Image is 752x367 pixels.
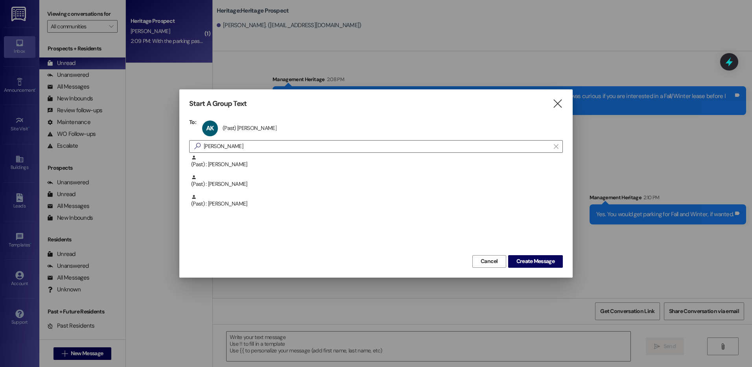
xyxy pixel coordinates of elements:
[189,194,563,214] div: (Past) : [PERSON_NAME]
[508,255,563,268] button: Create Message
[472,255,506,268] button: Cancel
[223,124,276,132] div: (Past) [PERSON_NAME]
[481,257,498,265] span: Cancel
[204,141,550,152] input: Search for any contact or apartment
[554,143,558,150] i: 
[189,174,563,194] div: (Past) : [PERSON_NAME]
[191,155,563,169] div: (Past) : [PERSON_NAME]
[189,155,563,174] div: (Past) : [PERSON_NAME]
[189,119,196,126] h3: To:
[550,141,562,152] button: Clear text
[516,257,555,265] span: Create Message
[189,99,247,108] h3: Start A Group Text
[552,100,563,108] i: 
[191,194,563,208] div: (Past) : [PERSON_NAME]
[206,124,214,132] span: AK
[191,174,563,188] div: (Past) : [PERSON_NAME]
[191,142,204,150] i: 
